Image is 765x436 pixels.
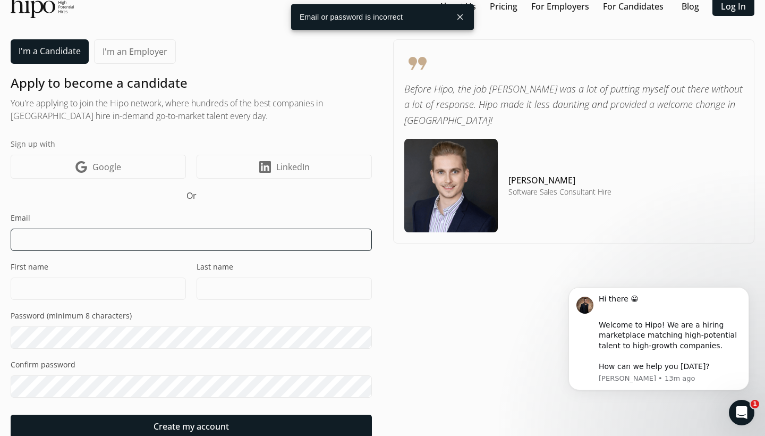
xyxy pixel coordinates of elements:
[508,174,611,187] h4: [PERSON_NAME]
[404,139,498,232] img: testimonial-image
[291,4,450,30] div: Email or password is incorrect
[276,161,310,173] span: LinkedIn
[11,311,372,321] label: Password (minimum 8 characters)
[94,39,176,64] a: I'm an Employer
[11,97,372,122] h2: You're applying to join the Hipo network, where hundreds of the best companies in [GEOGRAPHIC_DAT...
[11,213,372,223] label: Email
[11,39,89,64] a: I'm a Candidate
[154,420,229,433] span: Create my account
[11,189,372,202] h5: Or
[404,51,743,76] span: format_quote
[751,400,759,408] span: 1
[552,273,765,407] iframe: Intercom notifications message
[92,161,121,173] span: Google
[11,262,186,272] label: First name
[197,155,372,179] a: LinkedIn
[11,155,186,179] a: Google
[508,187,611,197] h5: Software Sales Consultant Hire
[197,262,372,272] label: Last name
[404,81,743,128] p: Before Hipo, the job [PERSON_NAME] was a lot of putting myself out there without a lot of respons...
[729,400,754,425] iframe: Intercom live chat
[450,7,470,27] button: close
[11,138,372,149] label: Sign up with
[11,74,372,91] h1: Apply to become a candidate
[11,359,372,370] label: Confirm password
